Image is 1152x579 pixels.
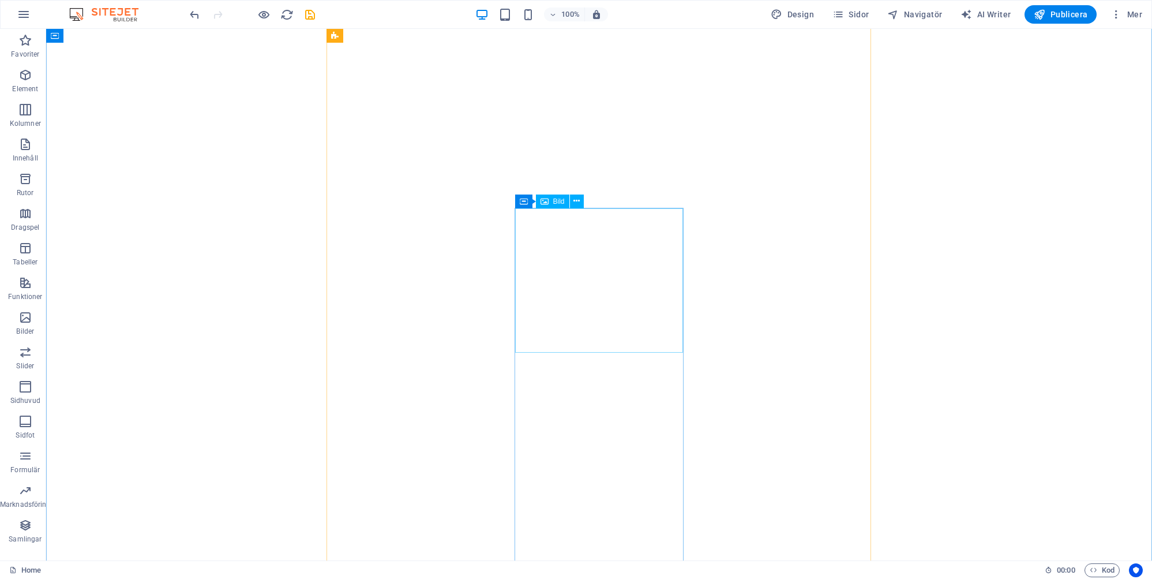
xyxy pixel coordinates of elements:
i: Spara (Ctrl+S) [303,8,317,21]
h6: 100% [561,8,580,21]
button: AI Writer [956,5,1015,24]
div: Design (Ctrl+Alt+Y) [766,5,819,24]
i: Justera zoomnivån automatiskt vid storleksändring för att passa vald enhet. [591,9,602,20]
p: Samlingar [9,535,42,544]
span: Mer [1110,9,1142,20]
p: Bilder [16,327,34,336]
p: Funktioner [8,292,42,301]
button: save [303,8,317,21]
button: undo [187,8,201,21]
a: Klicka för att avbryta val. Dubbelklicka för att öppna sidor [9,563,41,577]
p: Formulär [10,465,40,475]
button: Kod [1085,563,1120,577]
p: Element [12,84,38,94]
button: Publicera [1025,5,1097,24]
p: Sidhuvud [10,396,40,405]
span: Navigatör [887,9,942,20]
i: Ångra: Ändra bakgrund (Ctrl+Z) [188,8,201,21]
p: Kolumner [10,119,41,128]
span: Design [771,9,814,20]
h6: Sessionstid [1045,563,1075,577]
p: Sidfot [16,431,35,440]
p: Slider [16,361,34,371]
p: Dragspel [11,223,39,232]
span: Publicera [1034,9,1087,20]
p: Rutor [17,188,34,197]
button: Usercentrics [1129,563,1143,577]
span: Sidor [832,9,869,20]
button: Design [766,5,819,24]
button: reload [280,8,294,21]
p: Favoriter [11,50,39,59]
button: Sidor [828,5,873,24]
span: Bild [553,198,565,205]
button: Navigatör [883,5,947,24]
i: Uppdatera sida [280,8,294,21]
p: Innehåll [13,154,38,163]
span: 00 00 [1057,563,1075,577]
span: Kod [1090,563,1115,577]
button: Klicka här för att lämna förhandsvisningsläge och fortsätta redigera [257,8,271,21]
span: : [1065,566,1067,574]
span: AI Writer [960,9,1011,20]
button: 100% [544,8,585,21]
p: Tabeller [13,257,37,267]
button: Mer [1106,5,1147,24]
img: Editor Logo [66,8,153,21]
